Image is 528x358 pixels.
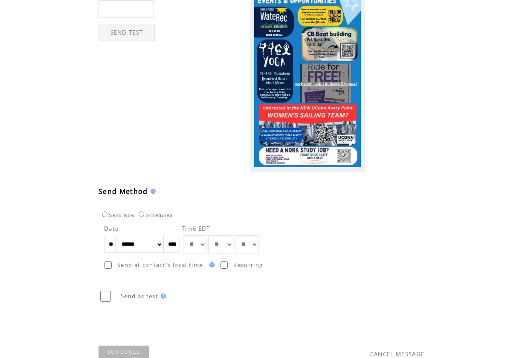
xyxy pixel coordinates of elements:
[99,187,148,196] span: Send Method
[117,261,203,269] span: Send at contact`s local time
[139,211,144,217] input: Scheduled
[148,189,156,194] img: help.gif
[99,24,155,41] a: SEND TEST
[121,292,158,300] span: Send as test
[233,261,263,269] span: Recurring
[136,213,173,218] label: Scheduled
[207,262,215,267] img: help.gif
[102,211,107,217] input: Send Now
[100,213,135,218] label: Send Now
[182,225,210,232] span: Time EDT
[158,293,166,299] img: help.gif
[104,225,119,232] span: Date
[370,350,425,358] a: CANCEL MESSAGE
